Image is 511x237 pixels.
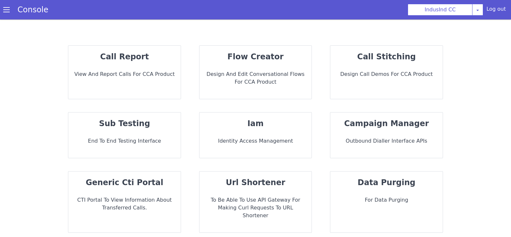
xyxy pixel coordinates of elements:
p: To be able to use API Gateway for making curl requests to URL Shortener [205,196,307,219]
strong: data purging [358,178,415,187]
strong: call stitching [357,52,416,61]
strong: flow creator [227,52,283,61]
p: Outbound dialler interface APIs [335,137,437,145]
strong: campaign manager [344,119,429,128]
strong: iam [247,119,264,128]
strong: url shortener [226,178,285,187]
p: CTI portal to view information about transferred Calls. [74,196,176,212]
div: Log out [486,5,506,16]
p: End to End Testing Interface [74,137,176,145]
p: View and report calls for CCA Product [74,70,176,78]
a: Console [10,5,56,14]
strong: generic cti portal [86,178,163,187]
strong: sub testing [99,119,150,128]
p: For data purging [335,196,437,204]
p: Design and Edit Conversational flows for CCA Product [205,70,307,86]
p: Identity Access Management [205,137,307,145]
p: Design call demos for CCA Product [335,70,437,78]
strong: call report [100,52,149,61]
button: IndusInd CC [408,4,472,16]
